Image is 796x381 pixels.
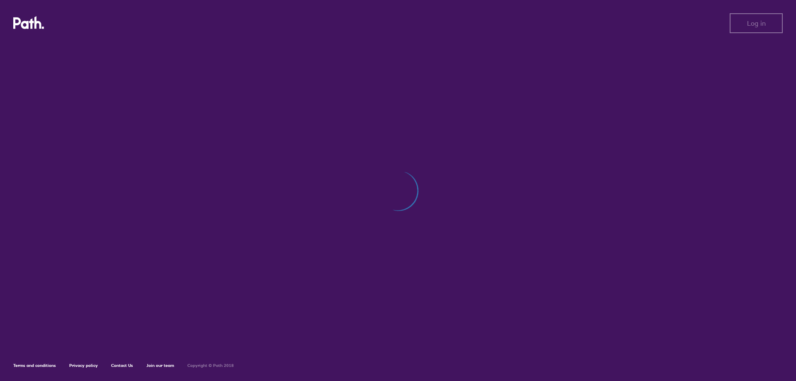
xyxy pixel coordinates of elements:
[146,363,174,368] a: Join our team
[187,363,234,368] h6: Copyright © Path 2018
[747,19,766,27] span: Log in
[69,363,98,368] a: Privacy policy
[730,13,783,33] button: Log in
[111,363,133,368] a: Contact Us
[13,363,56,368] a: Terms and conditions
